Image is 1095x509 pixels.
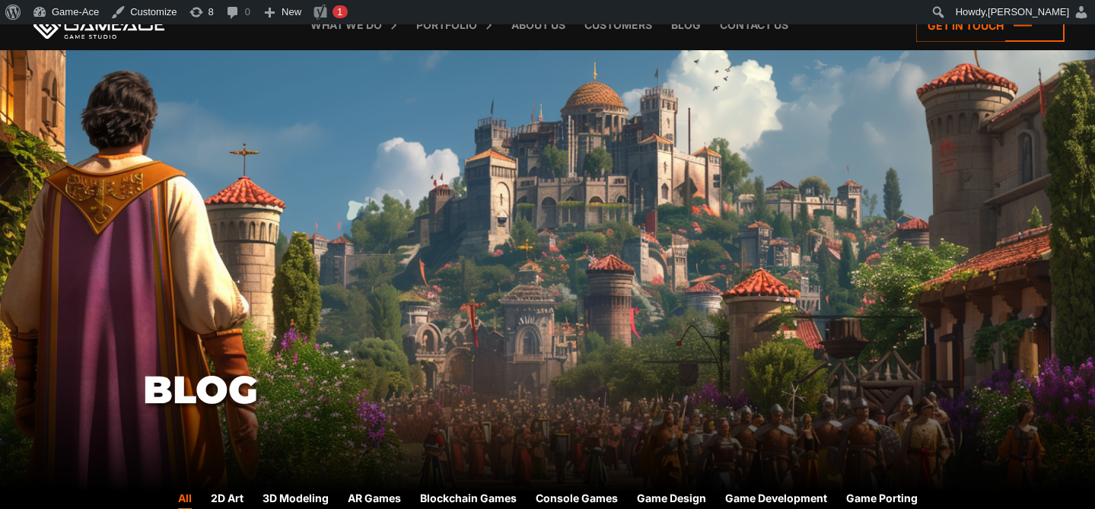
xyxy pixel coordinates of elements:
[337,6,342,17] span: 1
[988,6,1069,17] span: [PERSON_NAME]
[143,369,953,411] h1: Blog
[916,9,1065,42] a: Get in touch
